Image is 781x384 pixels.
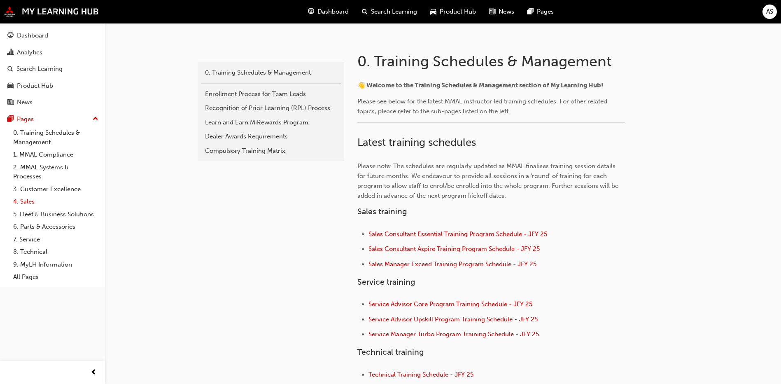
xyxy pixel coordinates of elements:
[205,103,337,113] div: Recognition of Prior Learning (RPL) Process
[3,61,102,77] a: Search Learning
[357,136,476,149] span: Latest training schedules
[205,118,337,127] div: Learn and Earn MiRewards Program
[93,114,98,124] span: up-icon
[16,64,63,74] div: Search Learning
[205,132,337,141] div: Dealer Awards Requirements
[10,126,102,148] a: 0. Training Schedules & Management
[17,31,48,40] div: Dashboard
[368,371,473,378] a: Technical Training Schedule - JFY 25
[430,7,436,17] span: car-icon
[424,3,483,20] a: car-iconProduct Hub
[17,115,34,124] div: Pages
[357,52,627,70] h1: 0. Training Schedules & Management
[91,368,97,378] span: prev-icon
[17,98,33,107] div: News
[766,7,773,16] span: AS
[205,146,337,156] div: Compulsory Training Matrix
[201,115,341,130] a: Learn and Earn MiRewards Program
[10,161,102,183] a: 2. MMAL Systems & Processes
[357,162,620,199] span: Please note: The schedules are regularly updated as MMAL finalises training session details for f...
[10,183,102,196] a: 3. Customer Excellence
[17,81,53,91] div: Product Hub
[489,7,495,17] span: news-icon
[355,3,424,20] a: search-iconSearch Learning
[10,246,102,258] a: 8. Technical
[7,49,14,56] span: chart-icon
[368,330,539,338] a: Service Manager Turbo Program Training Schedule - JFY 25
[537,7,554,16] span: Pages
[201,87,341,101] a: Enrollment Process for Team Leads
[357,277,415,287] span: Service training
[357,207,407,216] span: Sales training
[368,316,538,323] a: Service Advisor Upskill Program Training Schedule - JFY 25
[762,5,777,19] button: AS
[201,101,341,115] a: Recognition of Prior Learning (RPL) Process
[201,129,341,144] a: Dealer Awards Requirements
[10,271,102,283] a: All Pages
[3,45,102,60] a: Analytics
[368,230,547,238] a: Sales Consultant Essential Training Program Schedule - JFY 25
[205,68,337,77] div: 0. Training Schedules & Management
[4,6,99,17] img: mmal
[7,82,14,90] span: car-icon
[357,98,609,115] span: Please see below for the latest MMAL instructor led training schedules. For other related topics,...
[7,116,14,123] span: pages-icon
[3,112,102,127] button: Pages
[7,66,13,73] span: search-icon
[10,220,102,233] a: 6. Parts & Accessories
[10,195,102,208] a: 4. Sales
[499,7,514,16] span: News
[10,258,102,271] a: 9. MyLH Information
[371,7,417,16] span: Search Learning
[308,7,314,17] span: guage-icon
[3,78,102,94] a: Product Hub
[201,144,341,158] a: Compulsory Training Matrix
[527,7,534,17] span: pages-icon
[357,347,424,357] span: Technical training
[357,82,603,89] span: 👋 Welcome to the Training Schedules & Management section of My Learning Hub!
[317,7,349,16] span: Dashboard
[3,26,102,112] button: DashboardAnalyticsSearch LearningProduct HubNews
[521,3,560,20] a: pages-iconPages
[440,7,476,16] span: Product Hub
[201,66,341,80] a: 0. Training Schedules & Management
[7,99,14,106] span: news-icon
[368,245,540,253] a: Sales Consultant Aspire Training Program Schedule - JFY 25
[368,260,536,268] a: Sales Manager Exceed Training Program Schedule - JFY 25
[7,32,14,40] span: guage-icon
[17,48,42,57] div: Analytics
[10,233,102,246] a: 7. Service
[301,3,355,20] a: guage-iconDashboard
[3,28,102,43] a: Dashboard
[483,3,521,20] a: news-iconNews
[368,300,532,308] a: Service Advisor Core Program Training Schedule - JFY 25
[205,89,337,99] div: Enrollment Process for Team Leads
[362,7,368,17] span: search-icon
[10,208,102,221] a: 5. Fleet & Business Solutions
[3,95,102,110] a: News
[10,148,102,161] a: 1. MMAL Compliance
